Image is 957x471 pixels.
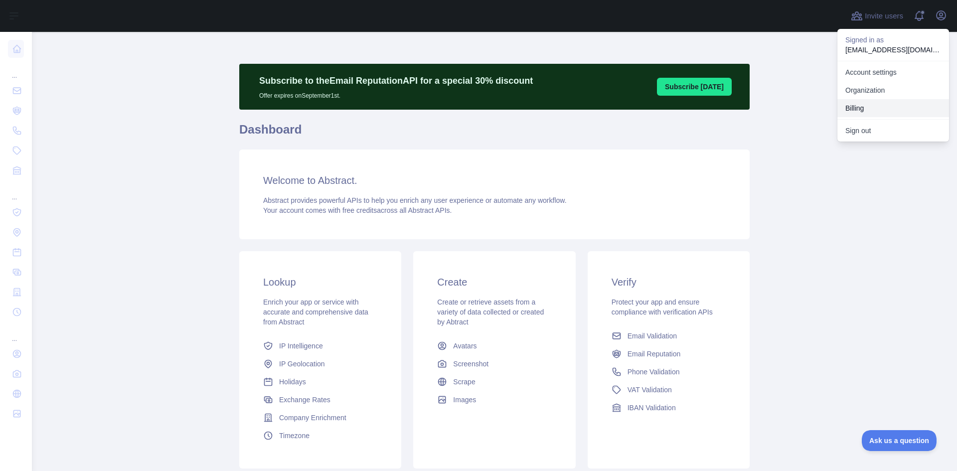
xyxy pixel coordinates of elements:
span: Scrape [453,377,475,387]
span: IP Geolocation [279,359,325,369]
a: Email Reputation [608,345,730,363]
a: Images [433,391,555,409]
a: Timezone [259,427,381,445]
button: Sign out [837,122,949,140]
a: Avatars [433,337,555,355]
a: Screenshot [433,355,555,373]
p: Subscribe to the Email Reputation API for a special 30 % discount [259,74,533,88]
span: Email Reputation [628,349,681,359]
div: ... [8,60,24,80]
a: Organization [837,81,949,99]
button: Billing [837,99,949,117]
h3: Lookup [263,275,377,289]
a: Account settings [837,63,949,81]
span: Company Enrichment [279,413,346,423]
span: Phone Validation [628,367,680,377]
a: IP Geolocation [259,355,381,373]
a: Company Enrichment [259,409,381,427]
a: IP Intelligence [259,337,381,355]
span: Email Validation [628,331,677,341]
a: Exchange Rates [259,391,381,409]
p: [EMAIL_ADDRESS][DOMAIN_NAME] [845,45,941,55]
span: Protect your app and ensure compliance with verification APIs [612,298,713,316]
a: Phone Validation [608,363,730,381]
a: Email Validation [608,327,730,345]
h3: Welcome to Abstract. [263,173,726,187]
span: Exchange Rates [279,395,330,405]
iframe: Toggle Customer Support [862,430,937,451]
span: Invite users [865,10,903,22]
span: Holidays [279,377,306,387]
div: ... [8,181,24,201]
span: Create or retrieve assets from a variety of data collected or created by Abtract [437,298,544,326]
h3: Verify [612,275,726,289]
span: Enrich your app or service with accurate and comprehensive data from Abstract [263,298,368,326]
p: Offer expires on September 1st. [259,88,533,100]
button: Subscribe [DATE] [657,78,732,96]
span: IBAN Validation [628,403,676,413]
span: IP Intelligence [279,341,323,351]
h1: Dashboard [239,122,750,146]
span: VAT Validation [628,385,672,395]
a: IBAN Validation [608,399,730,417]
a: Scrape [433,373,555,391]
span: Your account comes with across all Abstract APIs. [263,206,452,214]
span: Abstract provides powerful APIs to help you enrich any user experience or automate any workflow. [263,196,567,204]
span: Screenshot [453,359,488,369]
a: VAT Validation [608,381,730,399]
p: Signed in as [845,35,941,45]
a: Holidays [259,373,381,391]
span: Timezone [279,431,310,441]
span: Avatars [453,341,477,351]
h3: Create [437,275,551,289]
div: ... [8,323,24,343]
span: Images [453,395,476,405]
span: free credits [342,206,377,214]
button: Invite users [849,8,905,24]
